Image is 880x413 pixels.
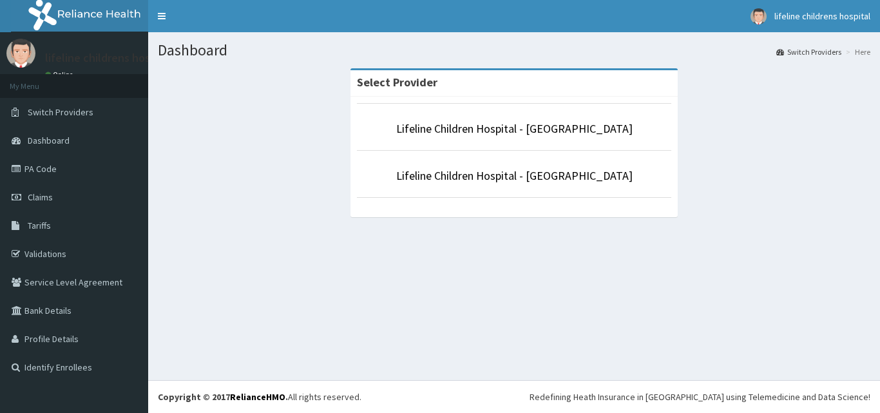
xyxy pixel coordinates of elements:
[774,10,870,22] span: lifeline childrens hospital
[6,39,35,68] img: User Image
[843,46,870,57] li: Here
[28,135,70,146] span: Dashboard
[158,391,288,403] strong: Copyright © 2017 .
[396,168,633,183] a: Lifeline Children Hospital - [GEOGRAPHIC_DATA]
[396,121,633,136] a: Lifeline Children Hospital - [GEOGRAPHIC_DATA]
[28,191,53,203] span: Claims
[776,46,841,57] a: Switch Providers
[28,106,93,118] span: Switch Providers
[158,42,870,59] h1: Dashboard
[45,70,76,79] a: Online
[45,52,173,64] p: lifeline childrens hospital
[230,391,285,403] a: RelianceHMO
[28,220,51,231] span: Tariffs
[751,8,767,24] img: User Image
[148,380,880,413] footer: All rights reserved.
[357,75,437,90] strong: Select Provider
[530,390,870,403] div: Redefining Heath Insurance in [GEOGRAPHIC_DATA] using Telemedicine and Data Science!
